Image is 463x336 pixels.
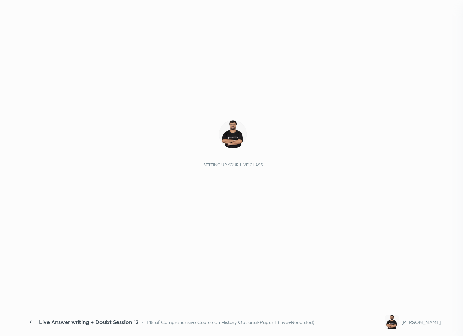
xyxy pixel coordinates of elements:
[147,319,314,326] div: L15 of Comprehensive Course on History Optional-Paper 1 (Live+Recorded)
[219,120,247,148] img: 5e4684a76207475b9f855c68b09177c0.jpg
[203,162,263,167] div: Setting up your live class
[385,315,399,329] img: 5e4684a76207475b9f855c68b09177c0.jpg
[402,319,441,326] div: [PERSON_NAME]
[39,318,139,326] div: Live Answer writing + Doubt Session 12
[142,319,144,326] div: •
